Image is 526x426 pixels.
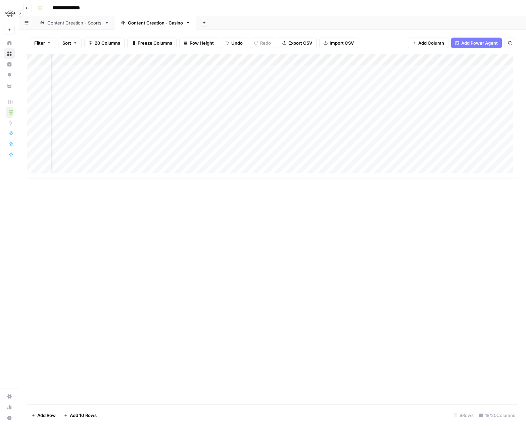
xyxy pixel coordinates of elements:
[138,40,172,46] span: Freeze Columns
[4,391,15,402] a: Settings
[260,40,271,46] span: Redo
[4,413,15,423] button: Help + Support
[127,38,177,48] button: Freeze Columns
[70,412,97,419] span: Add 10 Rows
[30,38,55,48] button: Filter
[37,412,56,419] span: Add Row
[4,8,16,20] img: Hard Rock Digital Logo
[190,40,214,46] span: Row Height
[115,16,196,30] a: Content Creation - Casino
[4,70,15,81] a: Opportunities
[179,38,218,48] button: Row Height
[330,40,354,46] span: Import CSV
[62,40,71,46] span: Sort
[319,38,358,48] button: Import CSV
[476,410,518,421] div: 18/20 Columns
[4,81,15,91] a: Your Data
[4,402,15,413] a: Usage
[34,40,45,46] span: Filter
[4,5,15,22] button: Workspace: Hard Rock Digital
[231,40,243,46] span: Undo
[4,38,15,48] a: Home
[250,38,275,48] button: Redo
[60,410,101,421] button: Add 10 Rows
[418,40,444,46] span: Add Column
[408,38,448,48] button: Add Column
[4,48,15,59] a: Browse
[128,19,183,26] div: Content Creation - Casino
[288,40,312,46] span: Export CSV
[451,410,476,421] div: 9 Rows
[451,38,502,48] button: Add Power Agent
[95,40,120,46] span: 20 Columns
[84,38,125,48] button: 20 Columns
[4,59,15,70] a: Insights
[58,38,82,48] button: Sort
[34,16,115,30] a: Content Creation - Sports
[461,40,498,46] span: Add Power Agent
[27,410,60,421] button: Add Row
[278,38,317,48] button: Export CSV
[221,38,247,48] button: Undo
[47,19,102,26] div: Content Creation - Sports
